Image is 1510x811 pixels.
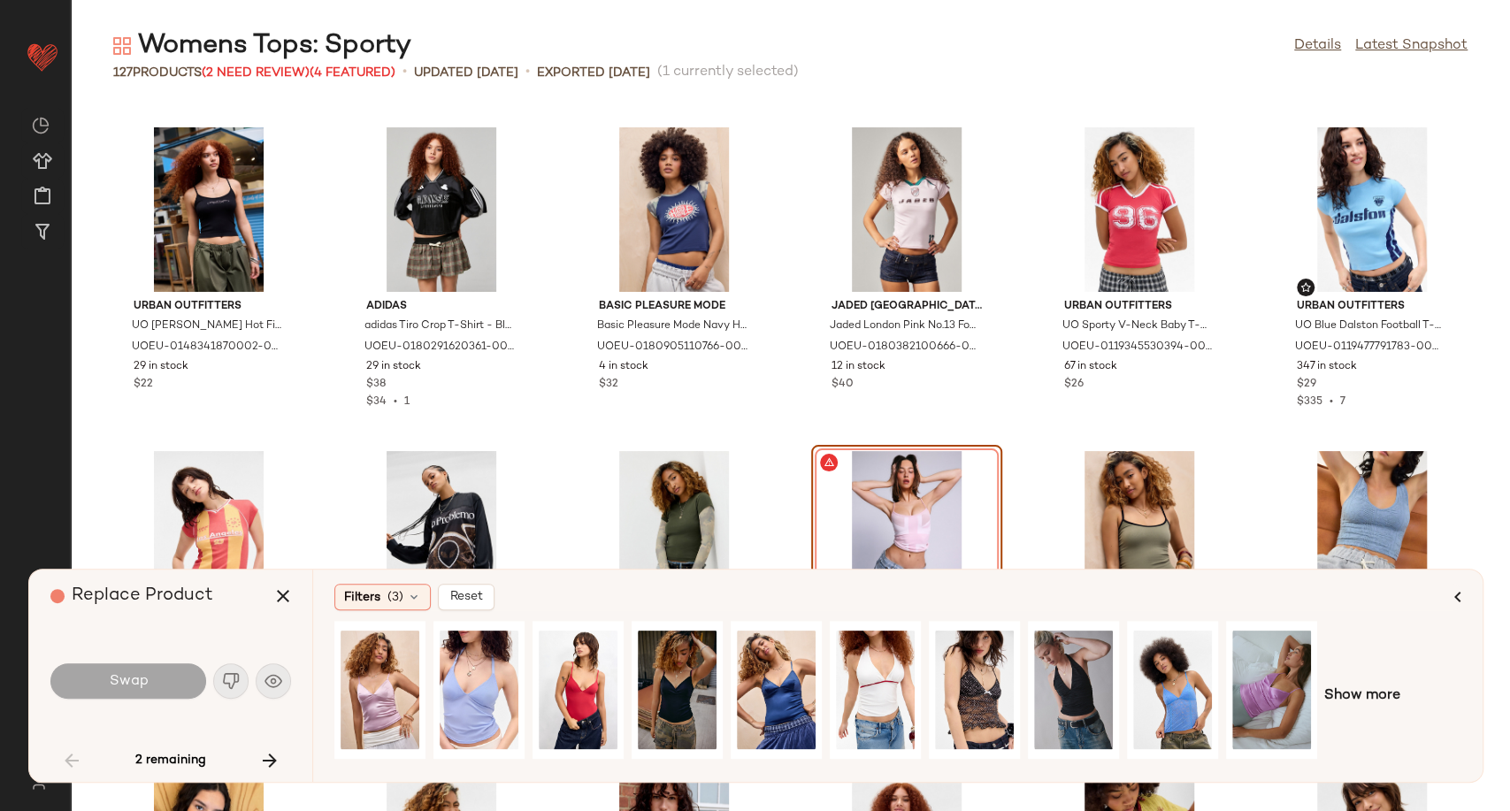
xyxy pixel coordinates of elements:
span: 4 in stock [599,359,648,375]
img: 0180613680019_001_a2 [352,451,531,616]
div: Products [113,64,395,82]
img: 0119345530394_060_a2 [1050,127,1229,292]
img: 0140265640048_066_a2 [1232,627,1311,753]
span: 127 [113,66,133,80]
span: Reset [449,590,483,604]
span: $34 [366,396,387,408]
img: svg%3e [113,37,131,55]
span: UO Sporty V-Neck Baby T-Shirt - Red L at Urban Outfitters [1062,318,1213,334]
img: 0180291620361_001_b [352,127,531,292]
img: 0140348390086_048_b [440,627,518,753]
span: Urban Outfitters [134,299,284,315]
img: 0112477790712_036_a2 [585,451,763,616]
span: Replace Product [72,586,213,605]
img: svg%3e [21,776,56,790]
span: 29 in stock [134,359,188,375]
span: UO [PERSON_NAME] Hot Fix Cami - Black M at Urban Outfitters [132,318,282,334]
span: 347 in stock [1297,359,1357,375]
span: (1 currently selected) [657,62,799,83]
span: Filters [344,588,380,607]
span: Urban Outfitters [1064,299,1215,315]
img: 0148341870234_036_a2 [1050,451,1229,616]
span: 1 [404,396,410,408]
span: adidas Tiro Crop T-Shirt - Black 2XS at Urban Outfitters [364,318,515,334]
span: $32 [599,377,618,393]
span: UOEU-0119477791783-000-040 [1295,340,1445,356]
span: Show more [1324,685,1400,707]
img: 0180957580341_010_a3 [836,627,915,753]
div: Womens Tops: Sporty [113,28,411,64]
span: (2 Need Review) [202,66,310,80]
img: 0119477791679_060_b [119,451,298,616]
span: • [1322,396,1340,408]
span: • [525,62,530,83]
p: updated [DATE] [414,64,518,82]
span: (3) [387,588,403,607]
span: $22 [134,377,153,393]
img: 0180291620398_001_a2 [638,627,717,753]
span: 29 in stock [366,359,421,375]
span: Jaded London Pink No.13 Football Baby T-shirt - Pink 2XL at Urban Outfitters [830,318,980,334]
img: 0148341870002_001_a2 [119,127,298,292]
span: • [387,396,404,408]
span: UOEU-0148341870002-000-001 [132,340,282,356]
a: Latest Snapshot [1355,35,1468,57]
span: Jaded [GEOGRAPHIC_DATA] [832,299,982,315]
img: svg%3e [32,117,50,134]
img: 0140341870567_044_b [1283,451,1461,616]
span: 12 in stock [832,359,885,375]
span: 67 in stock [1064,359,1117,375]
img: svg%3e [1300,282,1311,293]
img: 0119477791783_040_b [1283,127,1461,292]
button: Reset [438,584,494,610]
img: 0140348390074_040_b [1133,627,1212,753]
span: Basic Pleasure Mode [599,299,749,315]
img: 0148645390115_001_a2 [1034,627,1113,753]
span: • [402,62,407,83]
span: UOEU-0180291620361-000-001 [364,340,515,356]
span: UO Blue Dalston Football T-Shirt - Blue L at Urban Outfitters [1295,318,1445,334]
span: $26 [1064,377,1084,393]
img: heart_red.DM2ytmEG.svg [25,39,60,74]
img: 0180382100666_066_a2 [817,127,996,292]
span: $38 [366,377,386,393]
span: 2 remaining [135,753,206,769]
a: Details [1294,35,1341,57]
span: adidas [366,299,517,315]
span: Urban Outfitters [1297,299,1447,315]
span: UOEU-0180905110766-000-041 [597,340,747,356]
span: $40 [832,377,854,393]
img: 0140265640048_055_a2 [341,627,419,753]
span: (4 Featured) [310,66,395,80]
img: 0147348390004_060_b [539,627,617,753]
img: 0140265640048_041_a2 [737,627,816,753]
span: $335 [1297,396,1322,408]
p: Exported [DATE] [537,64,650,82]
span: UOEU-0180382100666-000-066 [830,340,980,356]
span: 7 [1340,396,1345,408]
span: $29 [1297,377,1316,393]
span: UOEU-0119345530394-000-060 [1062,340,1213,356]
img: 0180905110745_066_b [817,451,996,616]
img: 0180957580298_020_b [935,627,1014,753]
span: Basic Pleasure Mode Navy Hole Baby T-Shirt - Navy XL at Urban Outfitters [597,318,747,334]
img: 0180905110766_041_a2 [585,127,763,292]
